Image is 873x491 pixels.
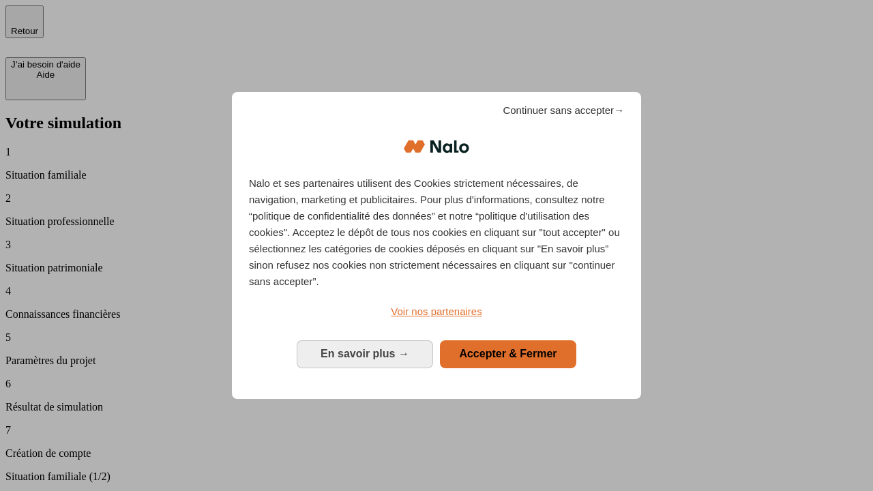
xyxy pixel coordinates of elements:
a: Voir nos partenaires [249,303,624,320]
span: Voir nos partenaires [391,306,482,317]
button: Accepter & Fermer: Accepter notre traitement des données et fermer [440,340,576,368]
span: Accepter & Fermer [459,348,557,359]
span: Continuer sans accepter→ [503,102,624,119]
button: En savoir plus: Configurer vos consentements [297,340,433,368]
div: Bienvenue chez Nalo Gestion du consentement [232,92,641,398]
span: En savoir plus → [321,348,409,359]
img: Logo [404,126,469,167]
p: Nalo et ses partenaires utilisent des Cookies strictement nécessaires, de navigation, marketing e... [249,175,624,290]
